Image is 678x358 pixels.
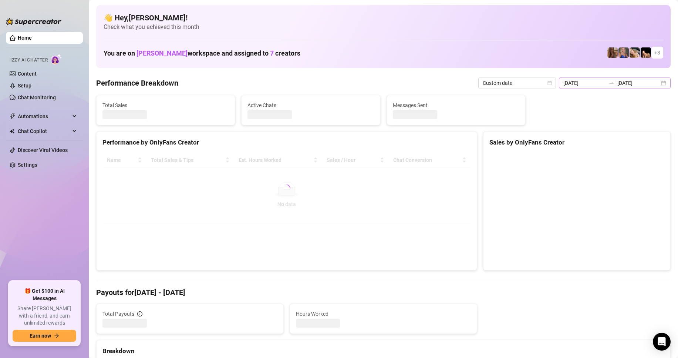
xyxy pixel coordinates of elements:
span: Active Chats [247,101,374,109]
span: Hours Worked [296,310,471,318]
span: arrow-right [54,333,59,338]
span: Custom date [483,77,551,89]
span: Total Sales [102,101,229,109]
div: Open Intercom Messenger [653,333,671,351]
span: Automations [18,110,70,122]
span: + 3 [654,49,660,57]
a: Setup [18,83,31,89]
span: Total Payouts [102,310,134,318]
span: Share [PERSON_NAME] with a friend, and earn unlimited rewards [13,305,76,327]
img: AI Chatter [51,54,62,64]
h4: Payouts for [DATE] - [DATE] [96,287,671,298]
span: swap-right [608,80,614,86]
img: daniellerose [607,47,618,58]
span: Messages Sent [393,101,519,109]
span: Izzy AI Chatter [10,57,48,64]
a: Content [18,71,37,77]
div: Performance by OnlyFans Creator [102,137,471,147]
img: Ambie [618,47,629,58]
span: info-circle [137,311,142,316]
span: Chat Copilot [18,125,70,137]
a: Discover Viral Videos [18,147,68,153]
span: thunderbolt [10,113,16,119]
img: Chat Copilot [10,129,14,134]
input: Start date [563,79,606,87]
img: OnlyDanielle [630,47,640,58]
input: End date [617,79,660,87]
a: Chat Monitoring [18,95,56,100]
span: 🎁 Get $100 in AI Messages [13,288,76,302]
div: Breakdown [102,346,664,356]
span: Check what you achieved this month [104,23,663,31]
h1: You are on workspace and assigned to creators [104,49,300,57]
button: Earn nowarrow-right [13,330,76,342]
span: [PERSON_NAME] [136,49,188,57]
a: Settings [18,162,37,168]
h4: 👋 Hey, [PERSON_NAME] ! [104,13,663,23]
a: Home [18,35,32,41]
img: Brittany️‍ [641,47,651,58]
span: to [608,80,614,86]
h4: Performance Breakdown [96,78,178,88]
div: Sales by OnlyFans Creator [489,137,664,147]
span: calendar [547,81,552,85]
span: 7 [270,49,274,57]
span: loading [281,183,292,193]
img: logo-BBDzfeDw.svg [6,18,61,25]
span: Earn now [30,333,51,339]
